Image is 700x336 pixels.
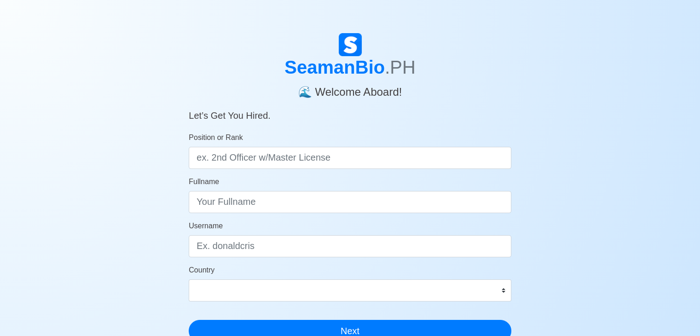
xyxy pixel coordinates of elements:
input: Your Fullname [189,191,511,213]
span: Username [189,222,223,230]
span: Position or Rank [189,133,243,141]
input: ex. 2nd Officer w/Master License [189,147,511,169]
input: Ex. donaldcris [189,235,511,257]
span: Fullname [189,178,219,185]
img: Logo [339,33,362,56]
h1: SeamanBio [189,56,511,78]
span: .PH [385,57,416,77]
label: Country [189,265,214,276]
h5: Let’s Get You Hired. [189,99,511,121]
h4: 🌊 Welcome Aboard! [189,78,511,99]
